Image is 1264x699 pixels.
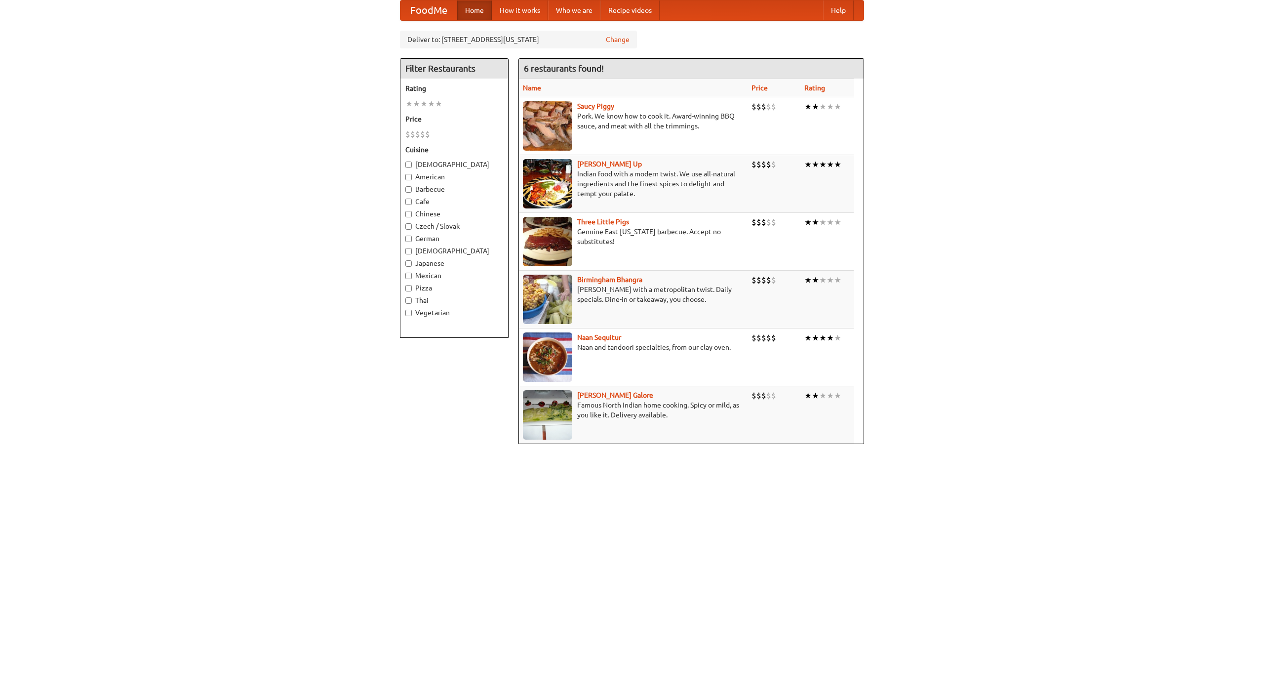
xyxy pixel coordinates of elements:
[405,285,412,291] input: Pizza
[523,101,572,151] img: saucy.jpg
[400,0,457,20] a: FoodMe
[405,186,412,193] input: Barbecue
[827,390,834,401] li: ★
[819,332,827,343] li: ★
[812,275,819,286] li: ★
[405,283,503,293] label: Pizza
[819,275,827,286] li: ★
[405,271,503,281] label: Mexican
[405,310,412,316] input: Vegetarian
[577,218,629,226] b: Three Little Pigs
[425,129,430,140] li: $
[756,332,761,343] li: $
[804,101,812,112] li: ★
[756,159,761,170] li: $
[819,217,827,228] li: ★
[400,31,637,48] div: Deliver to: [STREET_ADDRESS][US_STATE]
[420,129,425,140] li: $
[405,199,412,205] input: Cafe
[771,159,776,170] li: $
[827,159,834,170] li: ★
[812,390,819,401] li: ★
[523,275,572,324] img: bhangra.jpg
[420,98,428,109] li: ★
[405,248,412,254] input: [DEMOGRAPHIC_DATA]
[834,332,841,343] li: ★
[761,275,766,286] li: $
[523,159,572,208] img: curryup.jpg
[804,217,812,228] li: ★
[751,217,756,228] li: $
[405,221,503,231] label: Czech / Slovak
[523,217,572,266] img: littlepigs.jpg
[756,101,761,112] li: $
[405,114,503,124] h5: Price
[405,308,503,318] label: Vegetarian
[405,258,503,268] label: Japanese
[751,332,756,343] li: $
[771,332,776,343] li: $
[492,0,548,20] a: How it works
[751,275,756,286] li: $
[405,160,503,169] label: [DEMOGRAPHIC_DATA]
[415,129,420,140] li: $
[823,0,854,20] a: Help
[771,275,776,286] li: $
[761,159,766,170] li: $
[600,0,660,20] a: Recipe videos
[834,390,841,401] li: ★
[827,101,834,112] li: ★
[405,197,503,206] label: Cafe
[756,390,761,401] li: $
[819,390,827,401] li: ★
[761,217,766,228] li: $
[405,209,503,219] label: Chinese
[523,342,744,352] p: Naan and tandoori specialties, from our clay oven.
[523,227,744,247] p: Genuine East [US_STATE] barbecue. Accept no substitutes!
[827,275,834,286] li: ★
[577,160,642,168] b: [PERSON_NAME] Up
[405,295,503,305] label: Thai
[606,35,630,44] a: Change
[577,391,653,399] a: [PERSON_NAME] Galore
[804,390,812,401] li: ★
[405,184,503,194] label: Barbecue
[812,217,819,228] li: ★
[457,0,492,20] a: Home
[523,169,744,199] p: Indian food with a modern twist. We use all-natural ingredients and the finest spices to delight ...
[812,101,819,112] li: ★
[804,84,825,92] a: Rating
[756,217,761,228] li: $
[405,83,503,93] h5: Rating
[405,234,503,244] label: German
[413,98,420,109] li: ★
[751,390,756,401] li: $
[761,101,766,112] li: $
[405,297,412,304] input: Thai
[523,84,541,92] a: Name
[812,159,819,170] li: ★
[410,129,415,140] li: $
[405,98,413,109] li: ★
[405,260,412,267] input: Japanese
[804,159,812,170] li: ★
[827,332,834,343] li: ★
[548,0,600,20] a: Who we are
[405,162,412,168] input: [DEMOGRAPHIC_DATA]
[771,101,776,112] li: $
[577,333,621,341] a: Naan Sequitur
[827,217,834,228] li: ★
[834,101,841,112] li: ★
[405,273,412,279] input: Mexican
[405,223,412,230] input: Czech / Slovak
[771,217,776,228] li: $
[766,217,771,228] li: $
[766,101,771,112] li: $
[405,211,412,217] input: Chinese
[405,145,503,155] h5: Cuisine
[766,159,771,170] li: $
[771,390,776,401] li: $
[577,276,642,284] a: Birmingham Bhangra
